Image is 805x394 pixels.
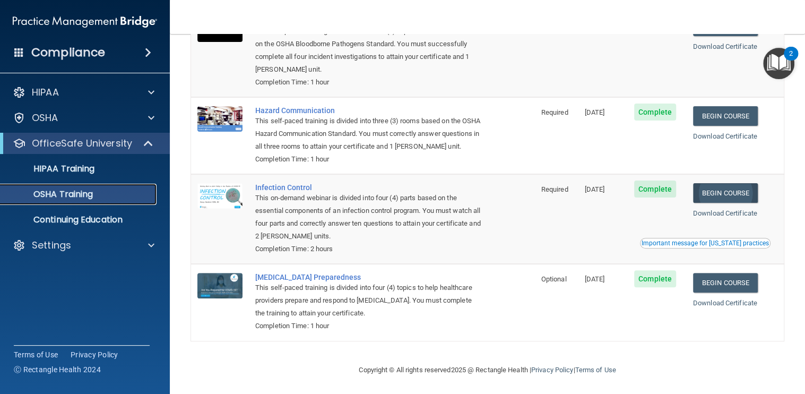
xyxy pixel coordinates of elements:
a: Download Certificate [693,209,757,217]
div: This self-paced training is divided into three (3) rooms based on the OSHA Hazard Communication S... [255,115,482,153]
p: HIPAA [32,86,59,99]
span: Optional [541,275,567,283]
a: Hazard Communication [255,106,482,115]
div: This self-paced training is divided into four (4) exposure incidents based on the OSHA Bloodborne... [255,25,482,76]
p: Settings [32,239,71,252]
div: This on-demand webinar is divided into four (4) parts based on the essential components of an inf... [255,192,482,243]
span: Complete [634,270,676,287]
a: Download Certificate [693,132,757,140]
span: [DATE] [584,108,604,116]
a: Settings [13,239,154,252]
span: [DATE] [584,185,604,193]
span: Required [541,185,568,193]
img: PMB logo [13,11,157,32]
a: Infection Control [255,183,482,192]
p: Continuing Education [7,215,152,225]
a: OSHA [13,112,154,124]
div: This self-paced training is divided into four (4) topics to help healthcare providers prepare and... [255,281,482,320]
div: Important message for [US_STATE] practices [642,240,769,246]
span: Complete [634,104,676,121]
div: Completion Time: 1 hour [255,320,482,332]
button: Open Resource Center, 2 new notifications [763,48,794,79]
span: Complete [634,181,676,198]
a: Download Certificate [693,42,757,50]
div: Completion Time: 1 hour [255,153,482,166]
a: Terms of Use [14,349,58,360]
a: OfficeSafe University [13,137,154,150]
span: [DATE] [584,275,604,283]
a: Privacy Policy [531,366,573,374]
p: OSHA [32,112,58,124]
a: Download Certificate [693,299,757,307]
span: Required [541,108,568,116]
a: Begin Course [693,183,758,203]
a: HIPAA [13,86,154,99]
p: OSHA Training [7,189,93,200]
span: Ⓒ Rectangle Health 2024 [14,364,101,375]
button: Read this if you are a dental practitioner in the state of CA [640,238,771,249]
div: 2 [789,54,793,67]
a: [MEDICAL_DATA] Preparedness [255,273,482,281]
a: Begin Course [693,273,758,293]
div: Completion Time: 2 hours [255,243,482,255]
p: OfficeSafe University [32,137,132,150]
div: Completion Time: 1 hour [255,76,482,89]
a: Privacy Policy [71,349,118,360]
a: Begin Course [693,106,758,126]
div: Copyright © All rights reserved 2025 @ Rectangle Health | | [294,353,681,387]
p: HIPAA Training [7,164,94,174]
a: Terms of Use [575,366,616,374]
h4: Compliance [31,45,105,60]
